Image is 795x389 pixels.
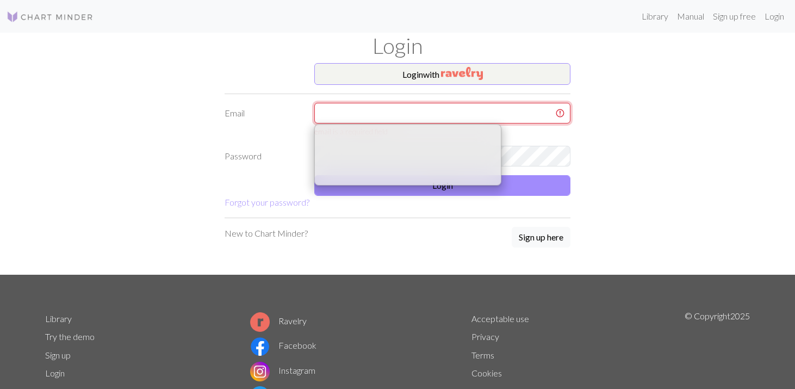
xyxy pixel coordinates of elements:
button: Login [314,175,570,196]
a: Terms [471,350,494,360]
img: Ravelry logo [250,312,270,332]
p: New to Chart Minder? [225,227,308,240]
a: Manual [673,5,709,27]
a: Forgot your password? [225,197,309,207]
a: Login [760,5,788,27]
img: Ravelry [441,67,483,80]
a: Privacy [471,331,499,342]
button: Sign up here [512,227,570,248]
div: email is a required field [314,126,570,137]
a: Cookies [471,368,502,378]
img: Facebook logo [250,337,270,356]
a: Facebook [250,340,316,350]
a: Login [45,368,65,378]
label: Password [218,146,308,166]
a: Sign up [45,350,71,360]
h1: Login [39,33,756,59]
a: Library [637,5,673,27]
a: Sign up here [512,227,570,249]
a: Instagram [250,365,315,375]
a: Library [45,313,72,324]
img: Instagram logo [250,362,270,381]
a: Sign up free [709,5,760,27]
label: Email [218,103,308,137]
a: Acceptable use [471,313,529,324]
a: Try the demo [45,331,95,342]
img: Logo [7,10,94,23]
a: Ravelry [250,316,307,326]
button: Loginwith [314,63,570,85]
